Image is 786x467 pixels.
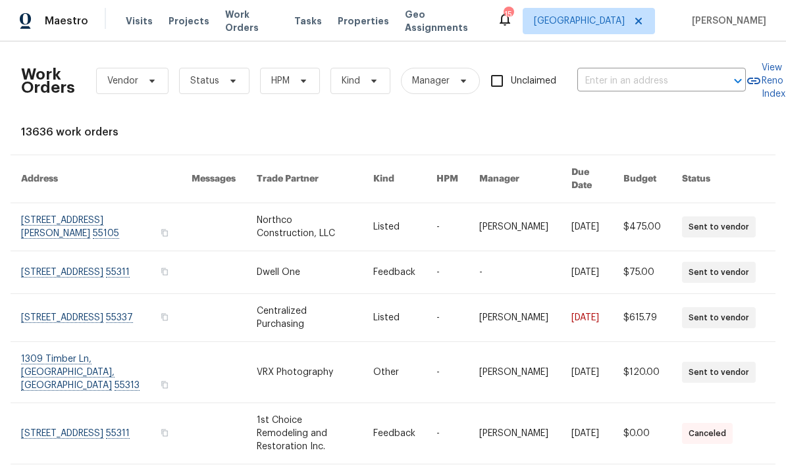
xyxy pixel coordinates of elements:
th: Address [11,155,181,203]
td: Dwell One [246,251,363,294]
span: Properties [338,14,389,28]
td: - [426,342,469,403]
td: Northco Construction, LLC [246,203,363,251]
td: - [469,251,561,294]
span: Projects [169,14,209,28]
th: Status [671,155,775,203]
span: Vendor [107,74,138,87]
span: Tasks [294,16,322,26]
th: Messages [181,155,246,203]
span: HPM [271,74,290,87]
td: [PERSON_NAME] [469,203,561,251]
button: Copy Address [159,427,170,439]
span: Manager [412,74,450,87]
span: [GEOGRAPHIC_DATA] [534,14,625,28]
span: Kind [342,74,360,87]
td: [PERSON_NAME] [469,403,561,464]
span: Visits [126,14,153,28]
td: - [426,251,469,294]
div: 15 [504,8,513,21]
th: Due Date [561,155,613,203]
td: [PERSON_NAME] [469,294,561,342]
td: Feedback [363,251,426,294]
th: Trade Partner [246,155,363,203]
td: [PERSON_NAME] [469,342,561,403]
td: Other [363,342,426,403]
button: Copy Address [159,311,170,323]
span: [PERSON_NAME] [687,14,766,28]
td: Centralized Purchasing [246,294,363,342]
span: Geo Assignments [405,8,481,34]
td: 1st Choice Remodeling and Restoration Inc. [246,403,363,464]
span: Work Orders [225,8,278,34]
span: Unclaimed [511,74,556,88]
th: Manager [469,155,561,203]
th: Kind [363,155,426,203]
a: View Reno Index [746,61,785,101]
button: Open [729,72,747,90]
h2: Work Orders [21,68,75,94]
td: - [426,403,469,464]
button: Copy Address [159,266,170,278]
div: 13636 work orders [21,126,765,139]
td: Feedback [363,403,426,464]
td: Listed [363,203,426,251]
th: Budget [613,155,671,203]
th: HPM [426,155,469,203]
span: Status [190,74,219,87]
span: Maestro [45,14,88,28]
td: - [426,294,469,342]
button: Copy Address [159,379,170,391]
input: Enter in an address [577,71,709,91]
button: Copy Address [159,227,170,239]
td: - [426,203,469,251]
td: VRX Photography [246,342,363,403]
td: Listed [363,294,426,342]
